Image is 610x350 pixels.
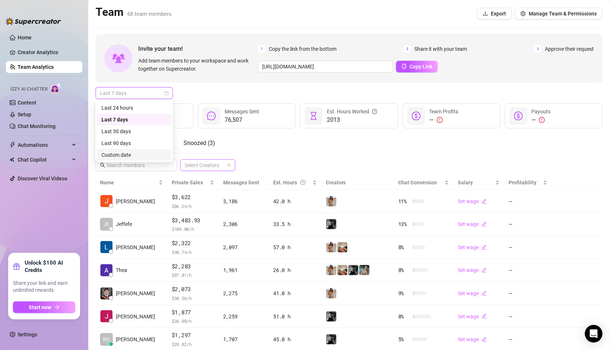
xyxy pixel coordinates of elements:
td: — [504,305,552,328]
span: Copy the link from the bottom [269,45,336,53]
span: Share it with your team [414,45,467,53]
span: $ 28.82 /h [172,340,214,348]
img: Georgia (VIP) [326,196,336,206]
span: Profitability [509,180,536,185]
img: Jane [100,310,113,322]
td: — [504,282,552,305]
span: question-circle [300,178,306,187]
a: Creator Analytics [18,46,76,58]
span: Chat Copilot [18,154,70,166]
span: 1 [258,45,266,53]
span: team [227,163,231,167]
a: Set wageedit [458,314,487,319]
span: edit [482,222,487,227]
span: dollar-circle [514,112,523,120]
a: Set wageedit [458,198,487,204]
img: Kennedy (VIP) [348,265,358,275]
img: MJaee (VIP) [359,265,370,275]
a: Setup [18,112,31,117]
span: Automations [18,139,70,151]
span: Messages Sent [225,109,259,114]
span: Thea [116,266,127,274]
span: Chat Conversion [398,180,437,185]
span: [PERSON_NAME] [116,312,155,321]
span: 8 % [398,312,410,321]
span: Private Sales [172,180,203,185]
div: 1,707 [223,335,265,343]
a: Team Analytics [18,64,54,70]
div: Last 24 hours [101,104,167,112]
span: Approve their request [545,45,594,53]
div: Last 24 hours [97,102,171,114]
span: edit [482,337,487,342]
div: Last 7 days [101,116,167,124]
div: 42.0 h [274,197,317,205]
div: Open Intercom Messenger [585,325,603,343]
div: 1,961 [223,266,265,274]
a: Chat Monitoring [18,123,56,129]
span: $3,483.93 [172,216,214,225]
span: calendar [164,91,169,95]
span: [PERSON_NAME] [116,243,155,251]
span: edit [482,199,487,204]
span: JE [104,220,110,228]
span: edit [482,245,487,250]
div: — [429,116,459,124]
div: 33.5 h [274,220,317,228]
img: Kennedy (VIP) [326,219,336,229]
a: Set wageedit [458,336,487,342]
img: Chloe (VIP) [337,265,347,275]
span: 2013 [327,116,377,124]
span: 3 [534,45,542,53]
img: Thea [100,264,113,276]
div: 26.0 h [274,266,317,274]
th: Creators [321,176,394,190]
div: Est. Hours [274,178,311,187]
span: Add team members to your workspace and work together on Supercreator. [138,57,255,73]
td: — [504,190,552,213]
span: $3,622 [172,193,214,202]
div: Last 30 days [101,127,167,135]
span: gift [13,263,20,270]
span: $ 87.81 /h [172,271,214,279]
span: 8 % [398,243,410,251]
span: $2,322 [172,239,214,248]
span: $ 86.24 /h [172,202,214,210]
div: 2,275 [223,289,265,297]
img: Kennedy (VIP) [326,311,336,322]
div: 2,259 [223,312,265,321]
span: [PERSON_NAME] [116,197,155,205]
img: Georgia (VIP) [326,265,336,275]
span: Last 7 days [100,88,168,99]
span: 2 [403,45,411,53]
img: logo-BBDzfeDw.svg [6,18,61,25]
a: Set wageedit [458,244,487,250]
img: AI Chatter [50,83,62,93]
div: 2,097 [223,243,265,251]
span: Copy Link [410,64,432,70]
span: $1,877 [172,308,214,317]
td: — [504,236,552,259]
th: Name [96,176,167,190]
span: $2,283 [172,262,214,271]
span: question-circle [372,107,377,116]
span: [PERSON_NAME] [116,289,155,297]
a: Set wageedit [458,221,487,227]
span: Invite your team! [138,44,258,53]
span: exclamation-circle [437,117,443,123]
a: Set wageedit [458,290,487,296]
img: Georgia (VIP) [326,288,336,298]
span: 11 % [398,197,410,205]
span: exclamation-circle [539,117,545,123]
span: 68 team members [127,11,172,17]
button: Copy Link [396,61,438,73]
span: Team Profits [429,109,459,114]
div: Last 90 days [101,139,167,147]
div: Est. Hours Worked [327,107,377,116]
div: Last 90 days [97,137,171,149]
span: edit [482,268,487,273]
div: 45.0 h [274,335,317,343]
span: Share your link and earn unlimited rewards [13,280,75,294]
img: Kyle Rodriguez [100,287,113,300]
span: 76,507 [225,116,259,124]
